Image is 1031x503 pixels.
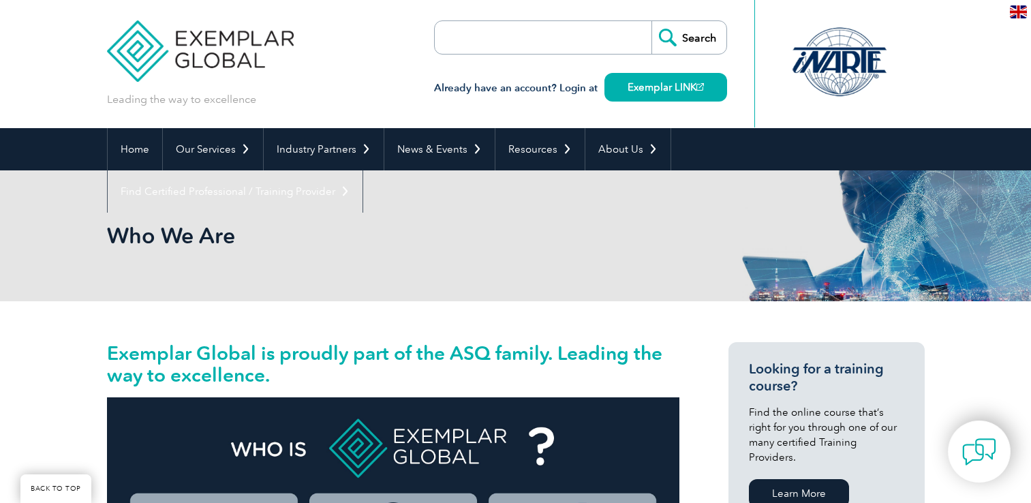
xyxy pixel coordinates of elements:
h2: Exemplar Global is proudly part of the ASQ family. Leading the way to excellence. [107,342,679,386]
p: Leading the way to excellence [107,92,256,107]
img: en [1010,5,1027,18]
a: BACK TO TOP [20,474,91,503]
a: About Us [585,128,671,170]
h3: Looking for a training course? [749,361,904,395]
a: Industry Partners [264,128,384,170]
img: contact-chat.png [962,435,996,469]
input: Search [651,21,726,54]
a: Our Services [163,128,263,170]
h2: Who We Are [107,225,679,247]
a: Resources [495,128,585,170]
img: open_square.png [696,83,704,91]
a: Home [108,128,162,170]
p: Find the online course that’s right for you through one of our many certified Training Providers. [749,405,904,465]
a: Find Certified Professional / Training Provider [108,170,363,213]
h3: Already have an account? Login at [434,80,727,97]
a: Exemplar LINK [604,73,727,102]
a: News & Events [384,128,495,170]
